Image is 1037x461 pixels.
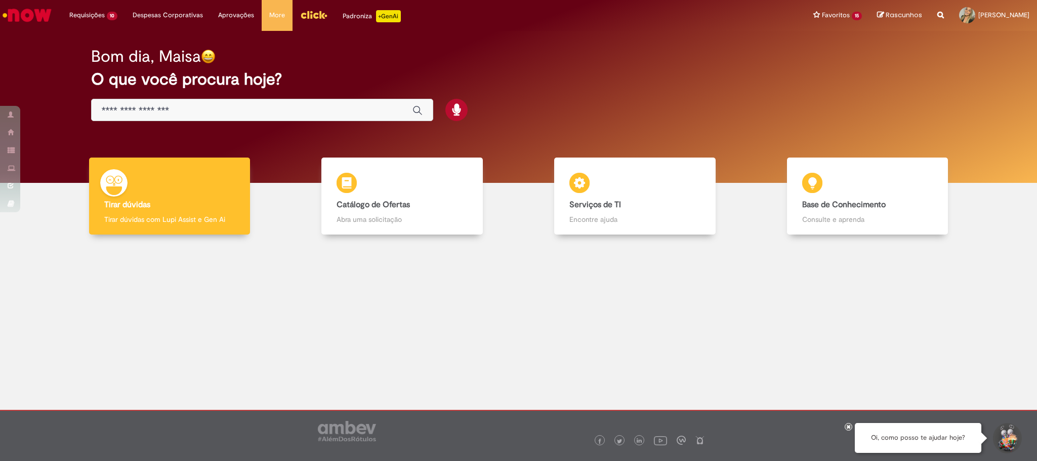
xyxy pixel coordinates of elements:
img: happy-face.png [201,49,216,64]
img: logo_footer_youtube.png [654,434,667,447]
span: Aprovações [218,10,254,20]
span: Rascunhos [886,10,922,20]
a: Serviços de TI Encontre ajuda [519,158,752,235]
a: Rascunhos [877,11,922,20]
p: Tirar dúvidas com Lupi Assist e Gen Ai [104,214,235,224]
p: +GenAi [376,10,401,22]
img: logo_footer_facebook.png [597,439,602,444]
span: 10 [107,12,117,20]
img: logo_footer_naosei.png [695,436,704,445]
span: More [269,10,285,20]
button: Iniciar Conversa de Suporte [991,423,1022,453]
img: logo_footer_linkedin.png [637,438,642,444]
a: Base de Conhecimento Consulte e aprenda [751,158,984,235]
a: Tirar dúvidas Tirar dúvidas com Lupi Assist e Gen Ai [53,158,286,235]
b: Catálogo de Ofertas [337,200,410,210]
b: Tirar dúvidas [104,200,150,210]
div: Oi, como posso te ajudar hoje? [855,423,981,453]
div: Padroniza [343,10,401,22]
h2: O que você procura hoje? [91,70,946,88]
span: Favoritos [822,10,850,20]
p: Abra uma solicitação [337,214,468,224]
b: Serviços de TI [569,200,621,210]
span: Requisições [69,10,105,20]
img: click_logo_yellow_360x200.png [300,7,327,22]
span: [PERSON_NAME] [978,11,1029,19]
h2: Bom dia, Maisa [91,48,201,65]
a: Catálogo de Ofertas Abra uma solicitação [286,158,519,235]
img: logo_footer_workplace.png [677,436,686,445]
p: Consulte e aprenda [802,214,933,224]
img: ServiceNow [1,5,53,25]
img: logo_footer_ambev_rotulo_gray.png [318,421,376,441]
span: Despesas Corporativas [133,10,203,20]
span: 15 [852,12,862,20]
b: Base de Conhecimento [802,200,886,210]
p: Encontre ajuda [569,214,700,224]
img: logo_footer_twitter.png [617,439,622,444]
